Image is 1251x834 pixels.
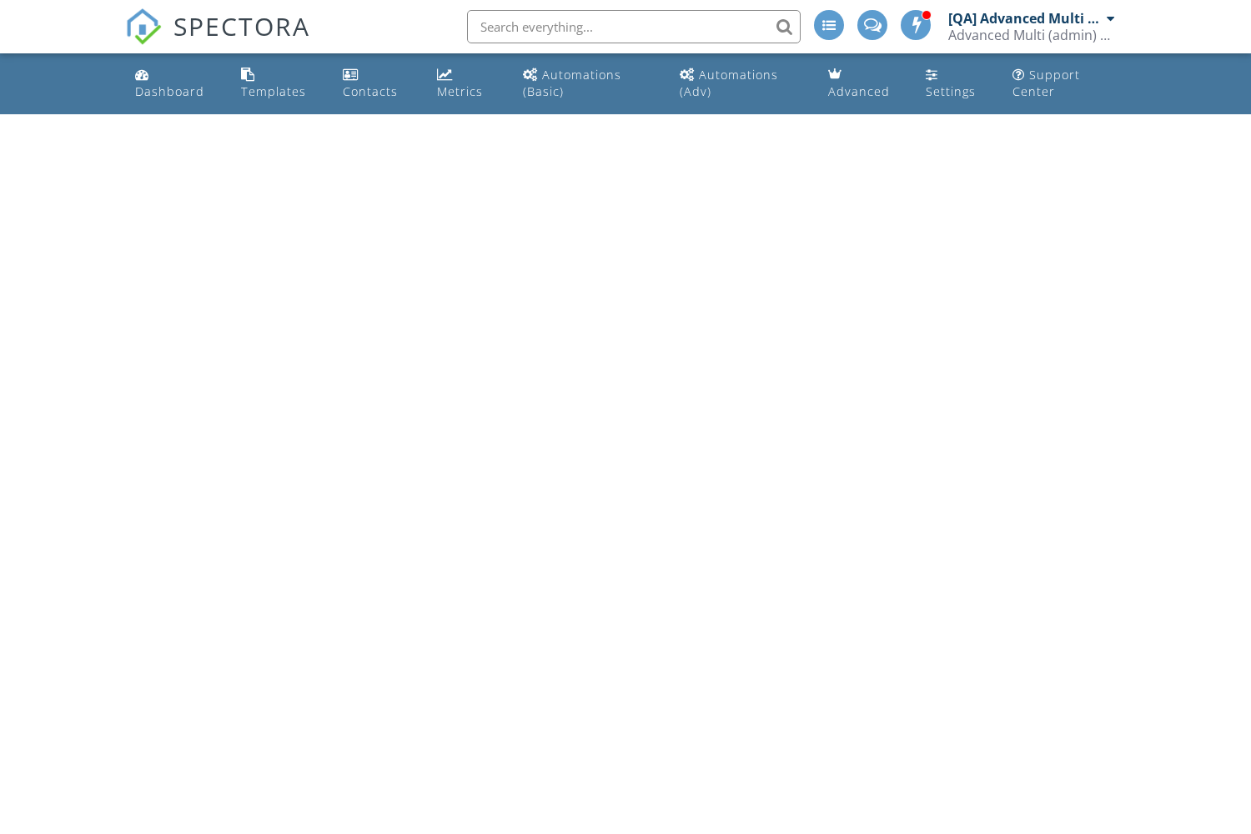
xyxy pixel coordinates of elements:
[135,83,204,99] div: Dashboard
[919,60,992,108] a: Settings
[673,60,808,108] a: Automations (Advanced)
[926,83,976,99] div: Settings
[948,27,1115,43] div: Advanced Multi (admin) Company
[125,23,310,58] a: SPECTORA
[234,60,323,108] a: Templates
[125,8,162,45] img: The Best Home Inspection Software - Spectora
[828,83,890,99] div: Advanced
[948,10,1103,27] div: [QA] Advanced Multi (admin)
[1012,67,1080,99] div: Support Center
[343,83,398,99] div: Contacts
[128,60,221,108] a: Dashboard
[336,60,417,108] a: Contacts
[437,83,483,99] div: Metrics
[1006,60,1123,108] a: Support Center
[680,67,778,99] div: Automations (Adv)
[821,60,907,108] a: Advanced
[241,83,306,99] div: Templates
[430,60,503,108] a: Metrics
[173,8,310,43] span: SPECTORA
[467,10,801,43] input: Search everything...
[516,60,660,108] a: Automations (Basic)
[523,67,621,99] div: Automations (Basic)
